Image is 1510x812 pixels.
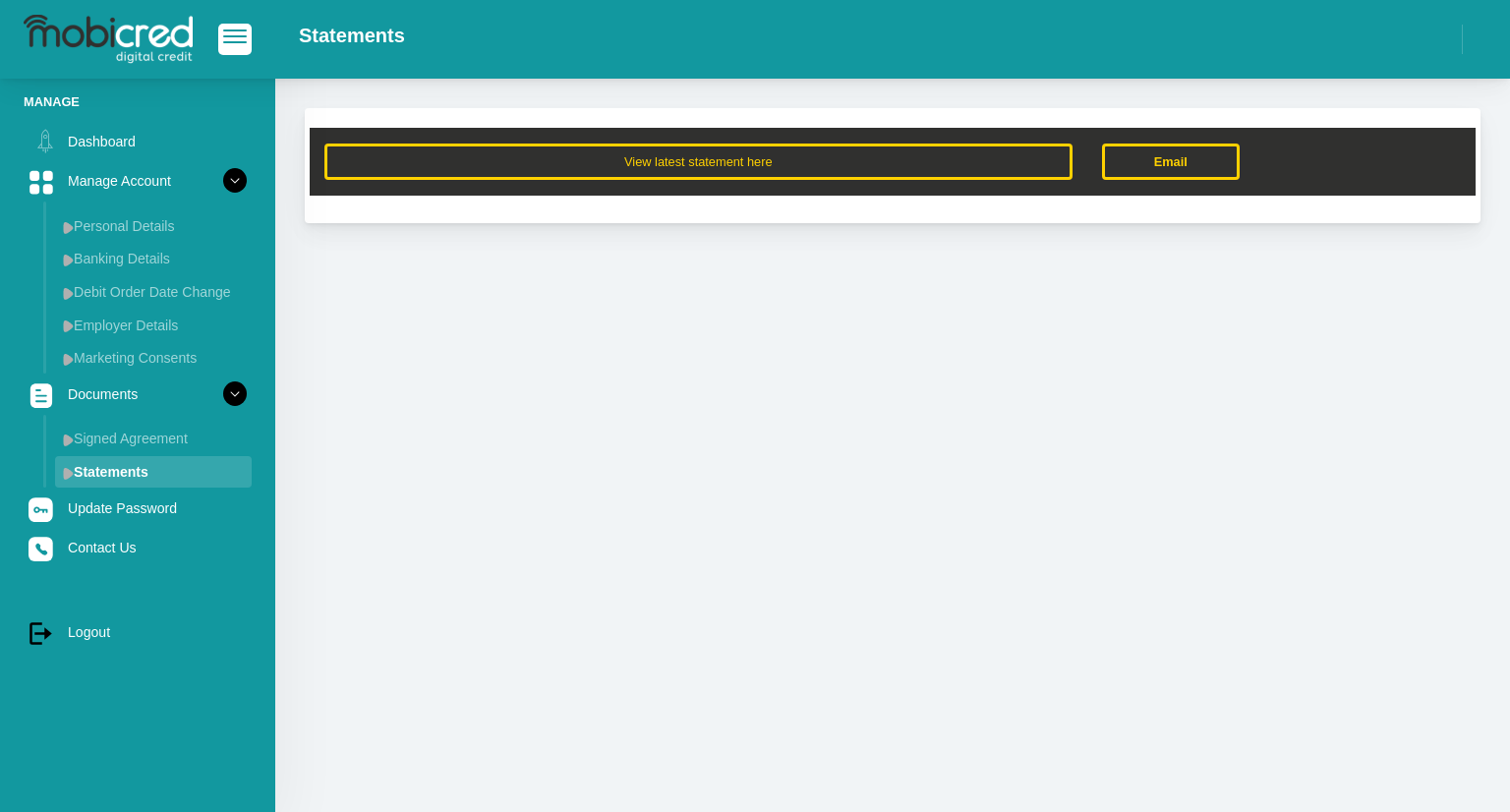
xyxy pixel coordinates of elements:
[324,144,1073,180] button: View latest statement here
[63,353,74,366] img: menu arrow
[63,221,74,234] img: menu arrow
[24,162,252,200] a: Manage Account
[24,123,252,160] a: Dashboard
[1102,144,1240,180] a: Email
[24,490,252,527] a: Update Password
[55,423,252,454] a: Signed Agreement
[24,529,252,566] a: Contact Us
[55,276,252,308] a: Debit Order Date Change
[55,210,252,242] a: Personal Details
[55,342,252,374] a: Marketing Consents
[24,15,193,64] img: logo-mobicred.svg
[24,613,252,651] a: Logout
[55,243,252,274] a: Banking Details
[63,434,74,446] img: menu arrow
[63,319,74,332] img: menu arrow
[55,456,252,488] a: Statements
[299,24,405,47] h2: Statements
[63,287,74,300] img: menu arrow
[24,376,252,413] a: Documents
[24,92,252,111] li: Manage
[63,254,74,266] img: menu arrow
[63,467,74,480] img: menu arrow
[55,310,252,341] a: Employer Details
